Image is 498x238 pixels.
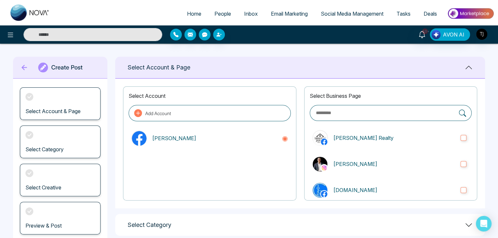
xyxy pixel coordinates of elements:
a: Home [180,7,208,20]
span: Home [187,10,201,17]
input: Triston James Realty[PERSON_NAME] Realty [460,135,466,141]
img: instagram [321,165,327,171]
p: Select Business Page [310,92,472,100]
img: Market-place.gif [447,6,494,21]
a: Inbox [238,7,264,20]
img: Nova CRM Logo [10,5,50,21]
a: Tasks [390,7,417,20]
button: AVON AI [430,28,470,41]
input: CondoHub.ca[DOMAIN_NAME] [460,187,466,193]
span: AVON AI [443,31,464,38]
a: People [208,7,238,20]
p: [PERSON_NAME] Realty [333,134,455,142]
span: Tasks [397,10,411,17]
a: Deals [417,7,444,20]
span: Email Marketing [271,10,308,17]
img: User Avatar [476,29,487,40]
span: People [214,10,231,17]
p: [DOMAIN_NAME] [333,186,455,194]
p: Select Account [129,92,290,100]
span: 10+ [422,28,428,34]
div: Open Intercom Messenger [476,216,491,231]
h3: Preview & Post [25,223,62,229]
span: Inbox [244,10,258,17]
h3: Select Creative [25,185,61,191]
span: Deals [424,10,437,17]
h3: Select Category [25,146,64,153]
img: CondoHub.ca [313,183,327,198]
img: Triston James Realty [313,131,327,145]
img: Lead Flow [431,30,441,39]
a: Email Marketing [264,7,314,20]
a: 10+ [414,28,430,40]
h1: Select Account & Page [128,64,190,71]
p: [PERSON_NAME] [333,160,455,168]
input: instagramTriston James[PERSON_NAME] [460,161,466,167]
h1: Create Post [51,64,83,71]
p: [PERSON_NAME] [152,134,276,142]
a: Social Media Management [314,7,390,20]
button: Add Account [129,105,290,121]
span: Social Media Management [321,10,383,17]
h1: Select Category [128,221,171,229]
h3: Select Account & Page [25,108,81,114]
img: Triston James [313,157,327,171]
p: Add Account [145,110,171,117]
